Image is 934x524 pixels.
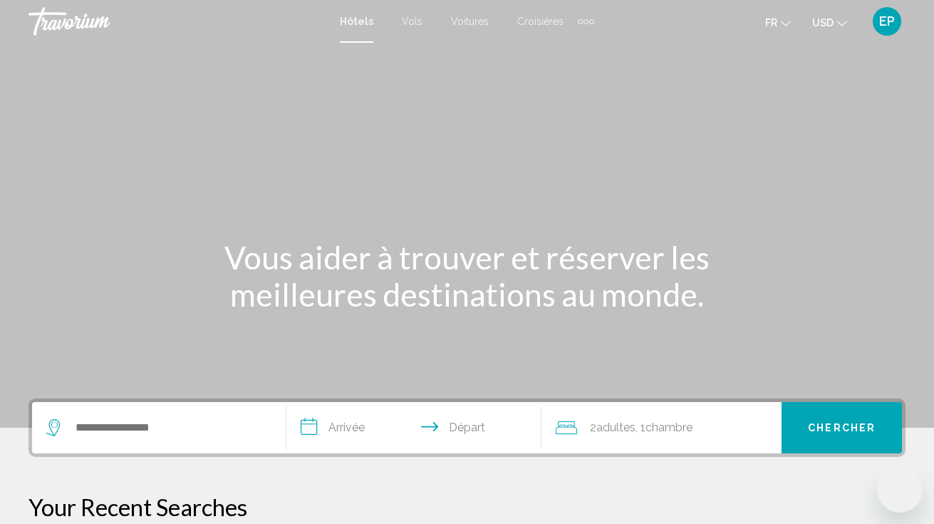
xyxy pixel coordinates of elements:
[451,16,489,27] a: Voitures
[28,493,906,521] p: Your Recent Searches
[765,17,777,29] span: fr
[782,402,902,453] button: Chercher
[812,12,847,33] button: Change currency
[868,6,906,36] button: User Menu
[765,12,791,33] button: Change language
[590,418,635,438] span: 2
[32,402,902,453] div: Search widget
[877,467,923,513] iframe: Bouton de lancement de la fenêtre de messagerie
[635,418,692,438] span: , 1
[645,421,692,434] span: Chambre
[200,239,735,313] h1: Vous aider à trouver et réserver les meilleures destinations au monde.
[28,7,326,36] a: Travorium
[808,423,876,434] span: Chercher
[596,421,635,434] span: Adultes
[812,17,834,29] span: USD
[286,402,541,453] button: Check in and out dates
[578,10,594,33] button: Extra navigation items
[340,16,373,27] a: Hôtels
[541,402,782,453] button: Travelers: 2 adults, 0 children
[402,16,422,27] a: Vols
[517,16,564,27] a: Croisières
[879,14,895,29] span: EP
